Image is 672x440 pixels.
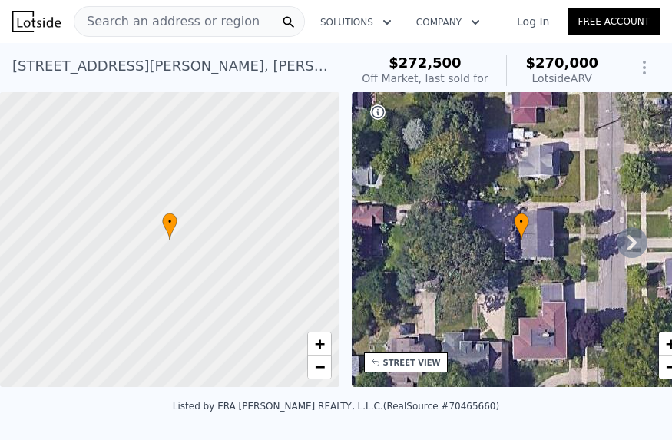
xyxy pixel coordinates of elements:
span: $270,000 [525,55,598,71]
div: [STREET_ADDRESS][PERSON_NAME] , [PERSON_NAME] , MI 49203 [12,55,337,77]
div: Off Market, last sold for [362,71,488,86]
button: Company [404,8,492,36]
div: Listed by ERA [PERSON_NAME] REALTY, L.L.C. (RealSource #70465660) [173,401,499,412]
button: Solutions [308,8,404,36]
div: • [162,213,177,240]
div: • [514,213,529,240]
span: − [314,357,324,376]
span: • [514,215,529,229]
span: Search an address or region [74,12,260,31]
a: Free Account [568,8,660,35]
a: Zoom out [308,356,331,379]
div: STREET VIEW [383,357,441,369]
div: Lotside ARV [525,71,598,86]
a: Log In [498,14,568,29]
span: $272,500 [389,55,462,71]
img: Lotside [12,11,61,32]
span: + [314,334,324,353]
a: Zoom in [308,332,331,356]
span: • [162,215,177,229]
button: Show Options [629,52,660,83]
